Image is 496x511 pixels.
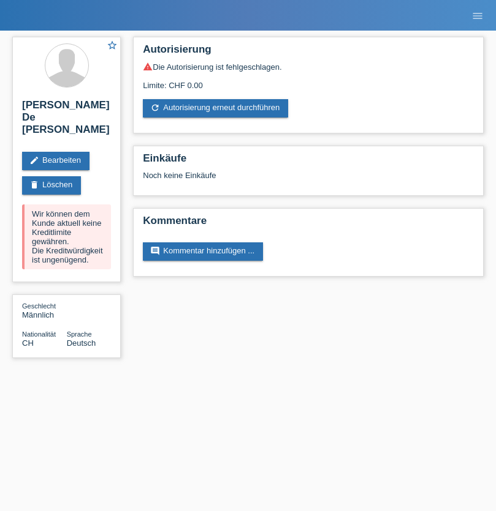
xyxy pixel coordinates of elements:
[143,99,288,117] a: refreshAutorisierung erneut durchführen
[22,338,34,348] span: Schweiz
[22,152,90,170] a: editBearbeiten
[143,62,153,72] i: warning
[143,72,474,90] div: Limite: CHF 0.00
[22,204,111,269] div: Wir können dem Kunde aktuell keine Kreditlimite gewähren. Die Kreditwürdigkeit ist ungenügend.
[22,99,111,142] h2: [PERSON_NAME] De [PERSON_NAME]
[22,301,67,319] div: Männlich
[143,152,474,171] h2: Einkäufe
[150,246,160,256] i: comment
[107,40,118,51] i: star_border
[143,242,263,261] a: commentKommentar hinzufügen ...
[143,62,474,72] div: Die Autorisierung ist fehlgeschlagen.
[22,176,81,195] a: deleteLöschen
[143,43,474,62] h2: Autorisierung
[471,10,484,22] i: menu
[150,103,160,113] i: refresh
[67,338,96,348] span: Deutsch
[67,330,92,338] span: Sprache
[107,40,118,53] a: star_border
[29,180,39,190] i: delete
[29,155,39,165] i: edit
[143,215,474,233] h2: Kommentare
[22,302,56,310] span: Geschlecht
[465,12,490,19] a: menu
[143,171,474,189] div: Noch keine Einkäufe
[22,330,56,338] span: Nationalität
